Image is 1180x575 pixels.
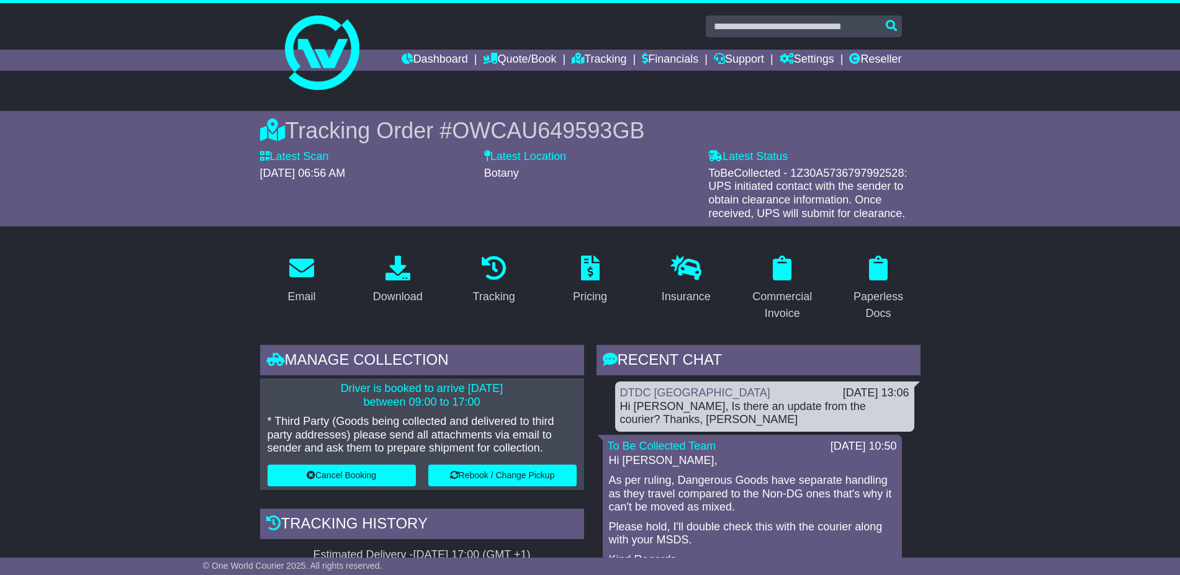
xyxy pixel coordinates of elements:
a: Dashboard [402,50,468,71]
p: Driver is booked to arrive [DATE] between 09:00 to 17:00 [268,382,577,409]
div: Pricing [573,288,607,305]
a: Download [365,251,431,310]
div: Hi [PERSON_NAME], Is there an update from the courier? Thanks, [PERSON_NAME] [620,400,909,427]
div: Estimated Delivery - [260,548,584,562]
p: Hi [PERSON_NAME], [609,454,896,468]
p: * Third Party (Goods being collected and delivered to third party addresses) please send all atta... [268,415,577,455]
label: Latest Status [708,150,788,164]
div: Tracking [472,288,515,305]
a: Financials [642,50,698,71]
button: Rebook / Change Pickup [428,465,577,486]
span: Botany [484,167,519,179]
label: Latest Scan [260,150,329,164]
a: Paperless Docs [837,251,921,326]
p: Please hold, I'll double check this with the courier along with your MSDS. [609,520,896,547]
div: Download [373,288,423,305]
div: RECENT CHAT [597,345,921,378]
a: Tracking [464,251,523,310]
a: Email [279,251,323,310]
div: Commercial Invoice [749,288,816,322]
span: © One World Courier 2025. All rights reserved. [203,561,382,571]
button: Cancel Booking [268,465,416,486]
label: Latest Location [484,150,566,164]
div: Manage collection [260,345,584,378]
a: Settings [780,50,834,71]
a: Quote/Book [483,50,556,71]
div: [DATE] 10:50 [831,440,897,453]
a: To Be Collected Team [608,440,716,452]
p: Kind Regards, [609,553,896,567]
a: Commercial Invoice [741,251,824,326]
a: Insurance [654,251,719,310]
a: Support [714,50,764,71]
a: Pricing [565,251,615,310]
div: Tracking Order # [260,117,921,144]
div: Paperless Docs [845,288,912,322]
div: Tracking history [260,509,584,542]
div: [DATE] 13:06 [843,386,909,400]
p: As per ruling, Dangerous Goods have separate handling as they travel compared to the Non-DG ones ... [609,474,896,514]
div: [DATE] 17:00 (GMT +1) [413,548,531,562]
div: Insurance [662,288,711,305]
span: ToBeCollected - 1Z30A5736797992528: UPS initiated contact with the sender to obtain clearance inf... [708,167,907,220]
span: OWCAU649593GB [452,118,644,143]
a: Reseller [849,50,901,71]
a: DTDC [GEOGRAPHIC_DATA] [620,386,770,399]
a: Tracking [572,50,626,71]
div: Email [287,288,315,305]
span: [DATE] 06:56 AM [260,167,346,179]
